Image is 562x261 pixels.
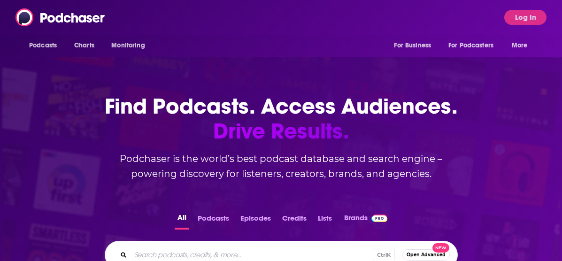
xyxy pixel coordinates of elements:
h2: Podchaser is the world’s best podcast database and search engine – powering discovery for listene... [93,151,469,181]
span: Charts [74,39,94,52]
span: Monitoring [111,39,145,52]
img: Podchaser Pro [371,215,388,222]
button: Episodes [238,211,274,230]
button: open menu [105,37,157,54]
button: Podcasts [195,211,232,230]
button: All [175,211,189,230]
button: open menu [23,37,69,54]
button: Lists [315,211,335,230]
img: Podchaser - Follow, Share and Rate Podcasts [15,8,106,26]
span: Podcasts [29,39,57,52]
button: open menu [387,37,443,54]
button: open menu [505,37,539,54]
span: New [432,243,449,253]
h1: Find Podcasts. Access Audiences. [93,94,469,144]
button: Open AdvancedNew [402,249,450,261]
span: Open Advanced [407,252,446,257]
button: open menu [442,37,507,54]
button: Log In [504,10,547,25]
a: BrandsPodchaser Pro [344,211,388,230]
span: Drive Results. [93,119,469,144]
span: More [512,39,528,52]
a: Charts [68,37,100,54]
span: For Podcasters [448,39,493,52]
button: Credits [279,211,309,230]
span: For Business [394,39,431,52]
